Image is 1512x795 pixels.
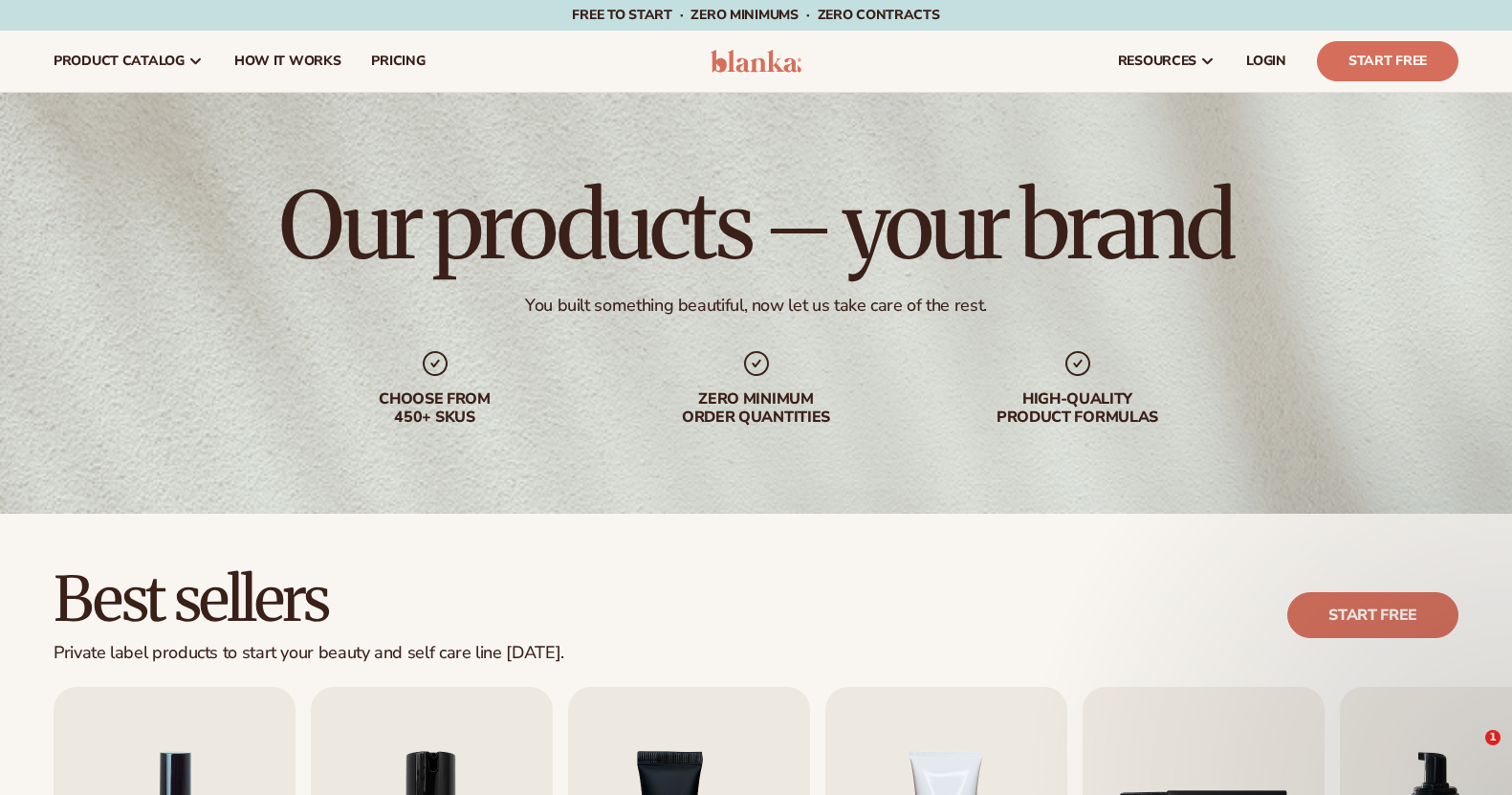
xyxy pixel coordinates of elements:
[1485,730,1501,745] span: 1
[1118,54,1196,69] span: resources
[1103,31,1231,92] a: resources
[313,390,558,427] div: Choose from 450+ Skus
[54,643,564,664] div: Private label products to start your beauty and self care line [DATE].
[371,54,425,69] span: pricing
[955,390,1200,427] div: High-quality product formulas
[279,180,1232,272] h1: Our products – your brand
[219,31,357,92] a: How It Works
[356,31,440,92] a: pricing
[38,31,219,92] a: product catalog
[1446,730,1492,776] iframe: Intercom live chat
[54,54,185,69] span: product catalog
[1246,54,1286,69] span: LOGIN
[1231,31,1302,92] a: LOGIN
[634,390,879,427] div: Zero minimum order quantities
[1317,41,1458,81] a: Start Free
[572,6,939,24] span: Free to start · ZERO minimums · ZERO contracts
[234,54,341,69] span: How It Works
[54,567,564,631] h2: Best sellers
[711,50,801,73] img: logo
[525,295,987,317] div: You built something beautiful, now let us take care of the rest.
